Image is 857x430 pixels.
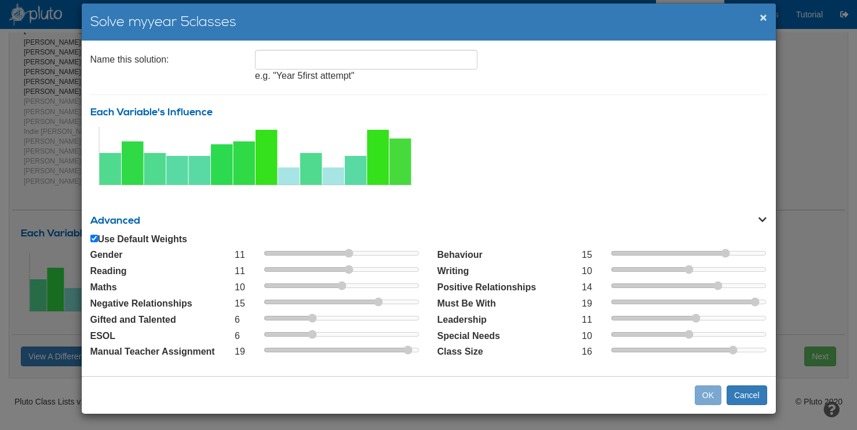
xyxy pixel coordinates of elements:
div: 15 [226,297,255,311]
span: year 5 [276,71,303,81]
div: 11 [226,249,255,262]
label: Behaviour [437,249,483,262]
label: Reading [90,265,127,278]
label: Manual Teacher Assignment [90,345,215,359]
label: Gender [90,249,123,262]
h4: Each Variable's Influence [90,107,767,118]
div: 19 [226,345,255,359]
span: × [760,10,767,24]
label: Must Be With [437,297,496,311]
div: e.g. " first attempt" [246,70,486,83]
div: 11 [573,314,602,327]
label: ESOL [90,330,116,343]
label: Special Needs [437,330,501,343]
div: 19 [573,297,602,311]
label: Use Default Weights [90,232,187,246]
div: 10 [573,330,602,343]
div: 15 [573,249,602,262]
label: Negative Relationships [90,297,192,311]
div: 10 [573,265,602,278]
label: Maths [90,281,117,294]
div: Name this solution: [82,50,256,70]
div: 6 [226,330,255,343]
label: Gifted and Talented [90,314,176,327]
label: Writing [437,265,469,278]
span: year 5 [148,13,189,31]
div: 10 [226,281,255,294]
button: Cancel [727,385,767,405]
div: 11 [226,265,255,278]
h3: Solve my classes [90,13,236,31]
label: Leadership [437,314,487,327]
input: Use Default Weights [90,235,98,242]
label: Positive Relationships [437,281,537,294]
div: 14 [573,281,602,294]
label: Class Size [437,345,483,359]
div: 16 [573,345,602,359]
div: 6 [226,314,255,327]
h4: Advanced [90,215,651,227]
